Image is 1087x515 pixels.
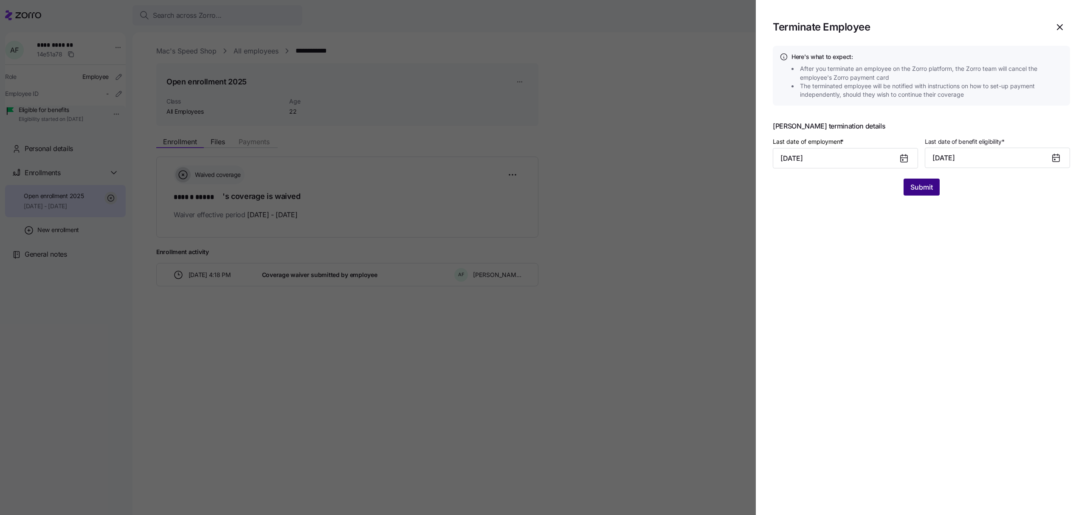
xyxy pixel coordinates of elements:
button: [DATE] [925,148,1070,168]
span: [PERSON_NAME] termination details [773,123,1070,129]
span: Submit [910,182,933,192]
input: MM/DD/YYYY [773,148,918,168]
span: After you terminate an employee on the Zorro platform, the Zorro team will cancel the employee's ... [800,64,1066,82]
h1: Terminate Employee [773,20,1043,34]
h4: Here's what to expect: [791,53,1063,61]
span: The terminated employee will be notified with instructions on how to set-up payment independently... [800,82,1066,99]
label: Last date of employment [773,137,845,146]
button: Submit [904,179,940,196]
span: Last date of benefit eligibility * [925,137,1005,146]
